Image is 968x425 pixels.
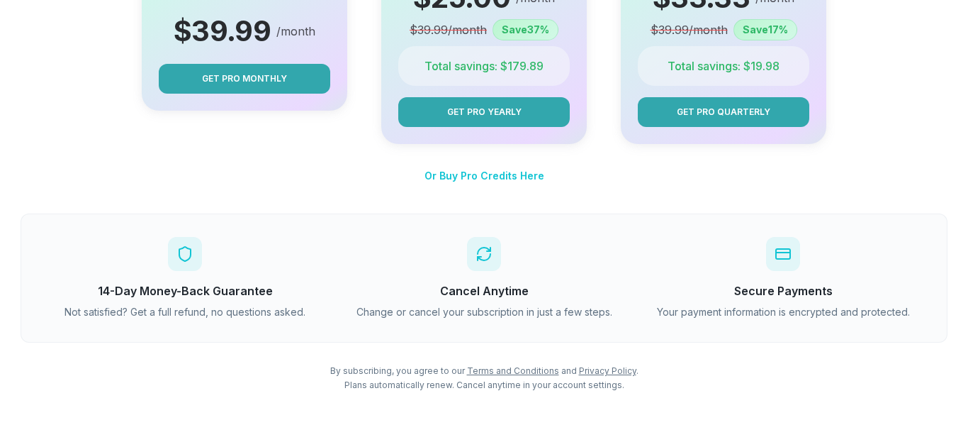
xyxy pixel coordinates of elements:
[44,305,326,319] p: Not satisfied? Get a full refund, no questions asked.
[398,97,570,127] button: Get Pro Yearly
[21,365,947,377] p: By subscribing, you agree to our and .
[21,380,947,391] p: Plans automatically renew. Cancel anytime in your account settings.
[677,106,770,118] span: Get Pro Quarterly
[343,282,625,299] h3: Cancel Anytime
[447,106,522,118] span: Get Pro Yearly
[638,97,809,127] button: Get Pro Quarterly
[424,161,544,191] button: Or Buy Pro Credits Here
[159,64,330,94] button: Get Pro Monthly
[343,305,625,319] p: Change or cancel your subscription in just a few steps.
[202,72,287,85] span: Get Pro Monthly
[424,170,544,182] span: Or Buy Pro Credits Here
[467,365,559,376] a: Terms and Conditions
[642,305,924,319] p: Your payment information is encrypted and protected.
[642,282,924,299] h3: Secure Payments
[44,282,326,299] h3: 14-Day Money-Back Guarantee
[579,365,636,376] a: Privacy Policy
